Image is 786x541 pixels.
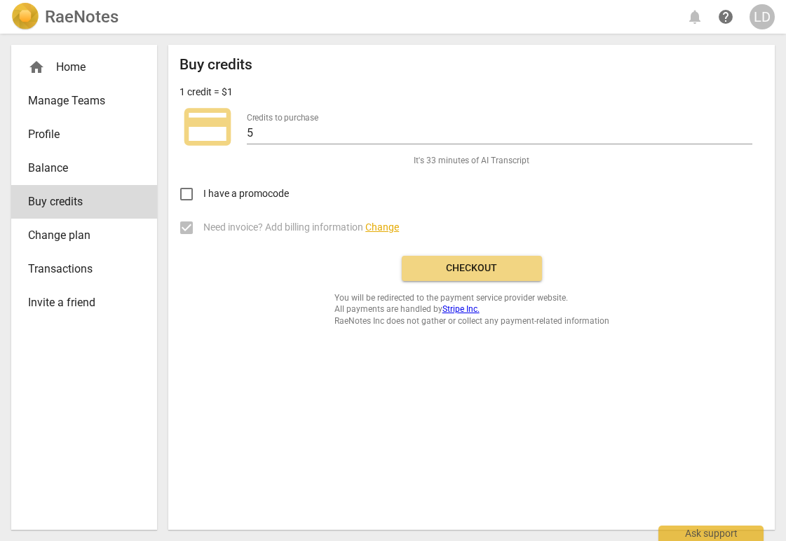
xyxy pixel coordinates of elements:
[11,3,118,31] a: LogoRaeNotes
[28,160,129,177] span: Balance
[203,186,289,201] span: I have a promocode
[11,286,157,320] a: Invite a friend
[11,185,157,219] a: Buy credits
[203,220,399,235] span: Need invoice? Add billing information
[11,84,157,118] a: Manage Teams
[11,219,157,252] a: Change plan
[11,252,157,286] a: Transactions
[28,93,129,109] span: Manage Teams
[28,59,45,76] span: home
[11,151,157,185] a: Balance
[28,126,129,143] span: Profile
[179,56,252,74] h2: Buy credits
[11,50,157,84] div: Home
[365,221,399,233] span: Change
[28,59,129,76] div: Home
[658,526,764,541] div: Ask support
[28,294,129,311] span: Invite a friend
[717,8,734,25] span: help
[402,256,542,281] button: Checkout
[442,304,480,314] a: Stripe Inc.
[179,85,233,100] p: 1 credit = $1
[713,4,738,29] a: Help
[750,4,775,29] button: LD
[11,3,39,31] img: Logo
[414,155,529,167] span: It's 33 minutes of AI Transcript
[11,118,157,151] a: Profile
[334,292,609,327] span: You will be redirected to the payment service provider website. All payments are handled by RaeNo...
[179,99,236,155] span: credit_card
[28,261,129,278] span: Transactions
[413,261,531,275] span: Checkout
[247,114,318,122] label: Credits to purchase
[45,7,118,27] h2: RaeNotes
[28,227,129,244] span: Change plan
[28,193,129,210] span: Buy credits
